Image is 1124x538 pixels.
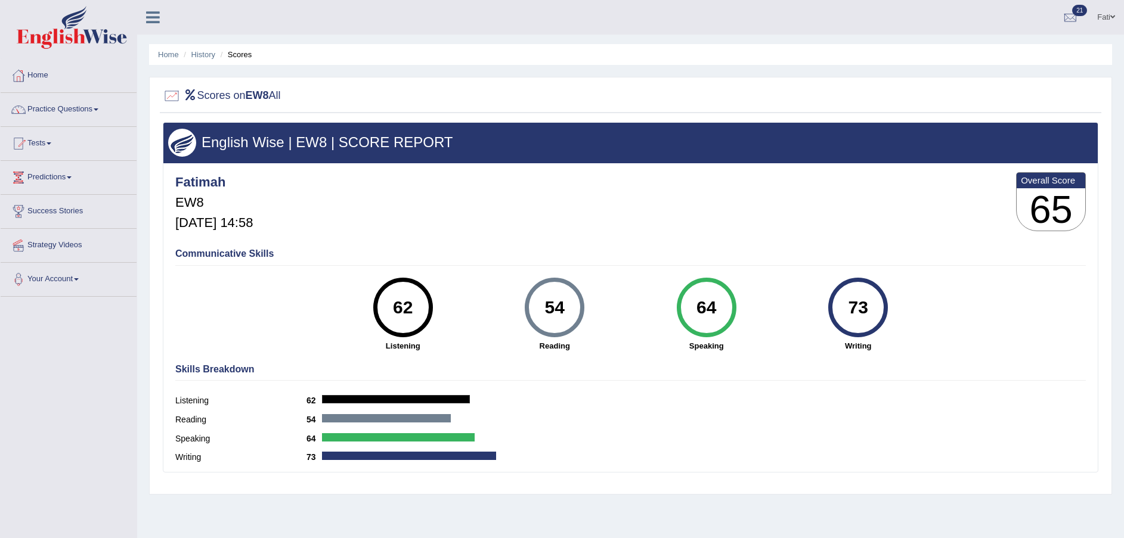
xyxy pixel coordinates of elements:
[175,433,306,445] label: Speaking
[175,248,1086,259] h4: Communicative Skills
[533,282,577,332] div: 54
[485,340,625,352] strong: Reading
[158,50,179,59] a: Home
[175,394,306,407] label: Listening
[1,229,137,259] a: Strategy Videos
[175,364,1086,375] h4: Skills Breakdown
[1,263,137,293] a: Your Account
[685,282,728,332] div: 64
[788,340,928,352] strong: Writing
[381,282,425,332] div: 62
[175,413,306,426] label: Reading
[1017,188,1085,231] h3: 65
[1,195,137,225] a: Success Stories
[1,161,137,191] a: Predictions
[175,216,253,230] h5: [DATE] 14:58
[1021,175,1081,185] b: Overall Score
[218,49,252,60] li: Scores
[837,282,880,332] div: 73
[1072,5,1087,16] span: 21
[175,451,306,464] label: Writing
[168,135,1093,150] h3: English Wise | EW8 | SCORE REPORT
[306,415,322,424] b: 54
[1,127,137,157] a: Tests
[1,59,137,89] a: Home
[175,175,253,189] h4: Fatimah
[191,50,215,59] a: History
[175,195,253,210] h5: EW8
[163,87,281,105] h2: Scores on All
[168,129,196,157] img: wings.png
[246,89,269,101] b: EW8
[306,452,322,462] b: 73
[333,340,473,352] strong: Listening
[306,434,322,443] b: 64
[637,340,777,352] strong: Speaking
[306,396,322,405] b: 62
[1,93,137,123] a: Practice Questions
